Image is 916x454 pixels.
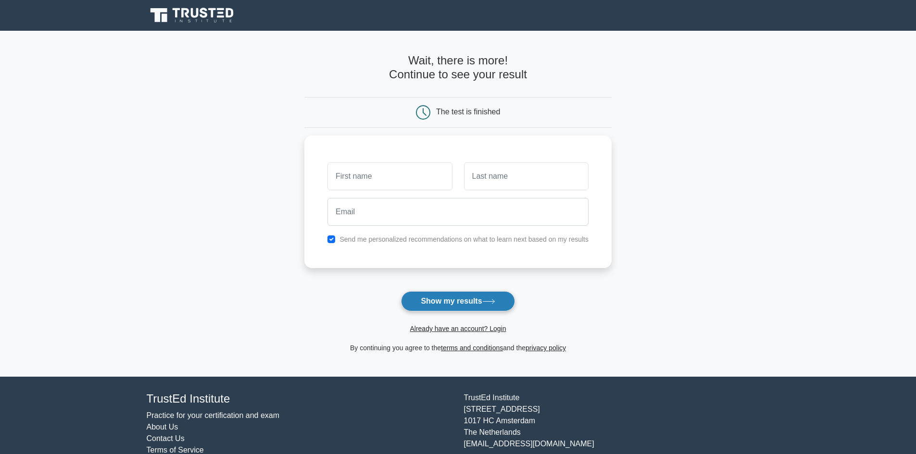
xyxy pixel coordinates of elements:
[339,235,589,243] label: Send me personalized recommendations on what to learn next based on my results
[327,198,589,226] input: Email
[147,446,204,454] a: Terms of Service
[401,291,514,311] button: Show my results
[147,434,185,442] a: Contact Us
[441,344,503,352] a: terms and conditions
[410,325,506,332] a: Already have an account? Login
[147,423,178,431] a: About Us
[526,344,566,352] a: privacy policy
[147,392,452,406] h4: TrustEd Institute
[464,162,589,190] input: Last name
[327,162,452,190] input: First name
[299,342,617,354] div: By continuing you agree to the and the
[147,411,280,419] a: Practice for your certification and exam
[436,108,500,116] div: The test is finished
[304,54,612,82] h4: Wait, there is more! Continue to see your result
